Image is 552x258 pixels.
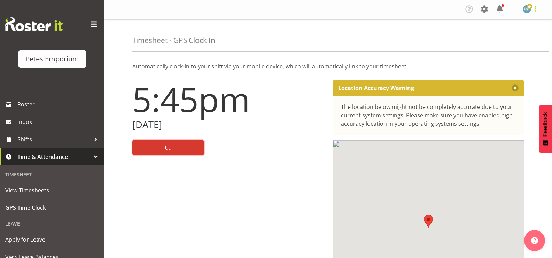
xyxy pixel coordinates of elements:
span: Inbox [17,117,101,127]
h2: [DATE] [132,119,324,130]
button: Close message [512,84,519,91]
h4: Timesheet - GPS Clock In [132,36,215,44]
a: View Timesheets [2,182,103,199]
div: Timesheet [2,167,103,182]
span: Time & Attendance [17,152,91,162]
img: reina-puketapu721.jpg [523,5,531,13]
span: Roster [17,99,101,110]
div: Petes Emporium [25,54,79,64]
button: Feedback - Show survey [539,105,552,153]
a: GPS Time Clock [2,199,103,216]
img: help-xxl-2.png [531,237,538,244]
span: Shifts [17,134,91,145]
span: GPS Time Clock [5,202,99,213]
p: Location Accuracy Warning [338,84,414,91]
h1: 5:45pm [132,80,324,118]
span: View Timesheets [5,185,99,196]
div: The location below might not be completely accurate due to your current system settings. Please m... [341,103,516,128]
div: Leave [2,216,103,231]
span: Feedback [542,112,549,137]
img: Rosterit website logo [5,17,63,31]
span: Apply for Leave [5,234,99,245]
p: Automatically clock-in to your shift via your mobile device, which will automatically link to you... [132,62,524,71]
a: Apply for Leave [2,231,103,248]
